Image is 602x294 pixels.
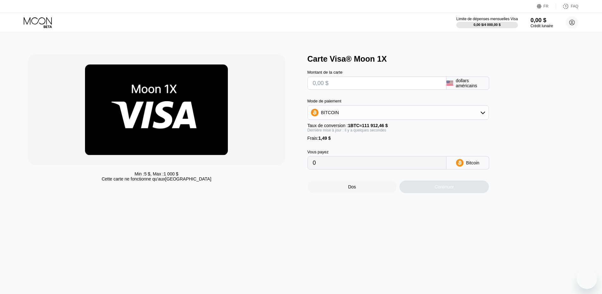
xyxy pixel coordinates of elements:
div: FR [537,3,556,9]
div: 0,00 $Crédit lunaire [531,17,553,28]
font: 0,00 $ [531,17,546,23]
input: 0,00 $ [313,77,441,89]
font: Frais [307,136,317,141]
font: dollars américains [456,78,477,88]
div: Limite de dépenses mensuelles Visa0,00 $/4 000,00 $ [456,17,518,28]
font: BITCOIN [321,110,339,115]
font: Cette carte ne fonctionne qu'aux [102,176,165,181]
div: Dos [307,181,397,193]
font: Crédit lunaire [531,24,553,28]
font: FAQ [571,4,578,9]
font: Dos [348,184,356,189]
font: , Max : [150,171,164,176]
font: 0,00 $ [474,23,483,27]
iframe: Bouton de lancement de la fenêtre de messagerie [577,269,597,289]
font: ≈ [359,123,362,128]
font: 4 000,00 $ [484,23,501,27]
font: Montant de la carte [307,70,343,75]
div: BITCOIN [308,106,489,119]
font: 111 912,46 $ [362,123,388,128]
font: Bitcoin [466,160,479,165]
font: : [317,136,319,141]
font: Min : [135,171,144,176]
font: FR [544,4,549,9]
font: / [483,23,484,27]
font: il y a quelques secondes [345,128,386,132]
font: Vous payez [307,150,329,154]
font: Carte Visa® Moon 1X [307,54,387,63]
font: Dernière mise à jour : [307,128,344,132]
font: Limite de dépenses mensuelles Visa [456,17,518,21]
font: Mode de paiement [307,99,342,103]
font: [GEOGRAPHIC_DATA] [165,176,211,181]
font: 1,49 $ [319,136,331,141]
font: 1 000 $ [164,171,179,176]
font: Taux de conversion : [307,123,348,128]
font: BTC [350,123,360,128]
font: 5 $ [144,171,150,176]
div: FAQ [556,3,578,9]
font: 1 [348,123,350,128]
